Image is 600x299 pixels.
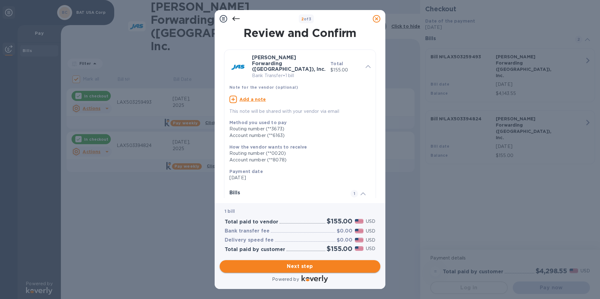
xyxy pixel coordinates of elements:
[337,228,352,234] h3: $0.00
[229,169,263,174] b: Payment date
[355,229,363,233] img: USD
[355,238,363,242] img: USD
[252,72,325,79] p: Bank Transfer • 1 bill
[229,157,366,163] div: Account number (**8078)
[366,218,375,225] p: USD
[229,175,366,181] p: [DATE]
[330,61,343,66] b: Total
[330,67,361,73] p: $155.00
[225,263,375,270] span: Next step
[220,260,380,273] button: Next step
[327,217,352,225] h2: $155.00
[351,190,358,197] span: 1
[301,17,304,21] span: 2
[225,237,274,243] h3: Delivery speed fee
[229,132,366,139] div: Account number (**6163)
[355,246,363,251] img: USD
[239,97,266,102] u: Add a note
[229,126,366,132] div: Routing number (**3673)
[301,17,312,21] b: of 3
[225,209,235,214] b: 1 bill
[223,26,377,39] h1: Review and Confirm
[229,108,371,115] p: This note will be shared with your vendor via email
[229,85,298,90] b: Note for the vendor (optional)
[229,144,307,149] b: How the vendor wants to receive
[366,228,375,234] p: USD
[302,275,328,283] img: Logo
[229,150,366,157] div: Routing number (**0020)
[252,55,325,72] b: [PERSON_NAME] Forwarding ([GEOGRAPHIC_DATA]), Inc.
[229,55,371,115] div: [PERSON_NAME] Forwarding ([GEOGRAPHIC_DATA]), Inc.Bank Transfer•1 billTotal$155.00Note for the ve...
[355,219,363,223] img: USD
[229,120,287,125] b: Method you used to pay
[366,237,375,244] p: USD
[337,237,352,243] h3: $0.00
[225,247,285,253] h3: Total paid by customer
[229,190,343,196] h3: Bills
[225,228,270,234] h3: Bank transfer fee
[327,245,352,253] h2: $155.00
[366,245,375,252] p: USD
[272,276,299,283] p: Powered by
[225,219,278,225] h3: Total paid to vendor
